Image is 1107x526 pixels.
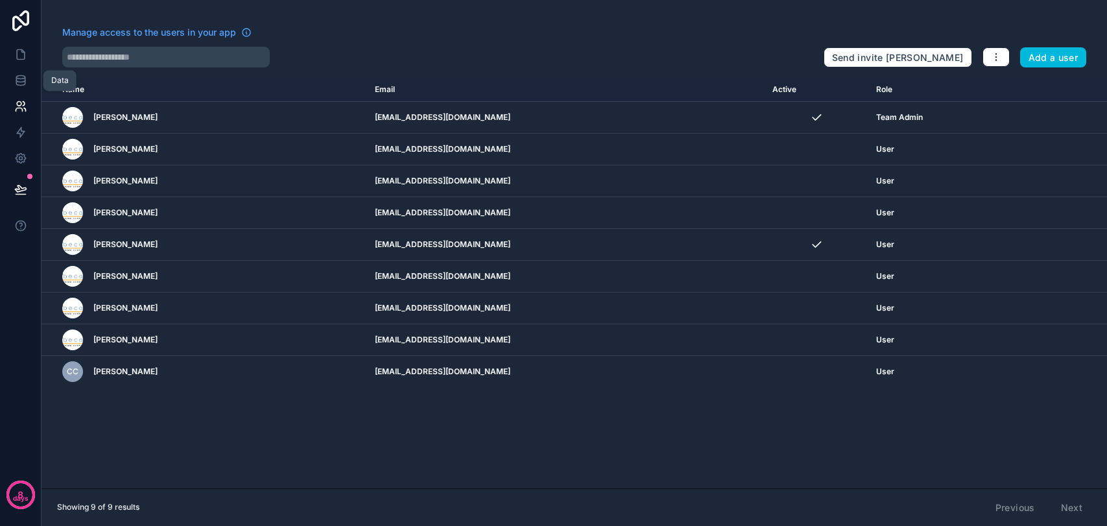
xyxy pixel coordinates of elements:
span: User [876,271,894,281]
span: [PERSON_NAME] [93,335,158,345]
span: Manage access to the users in your app [62,26,236,39]
td: [EMAIL_ADDRESS][DOMAIN_NAME] [367,261,765,293]
th: Active [765,78,868,102]
td: [EMAIL_ADDRESS][DOMAIN_NAME] [367,229,765,261]
th: Role [868,78,1032,102]
div: Data [51,75,69,86]
span: [PERSON_NAME] [93,303,158,313]
td: [EMAIL_ADDRESS][DOMAIN_NAME] [367,134,765,165]
td: [EMAIL_ADDRESS][DOMAIN_NAME] [367,324,765,356]
span: User [876,144,894,154]
div: scrollable content [42,78,1107,488]
span: [PERSON_NAME] [93,239,158,250]
td: [EMAIL_ADDRESS][DOMAIN_NAME] [367,356,765,388]
td: [EMAIL_ADDRESS][DOMAIN_NAME] [367,102,765,134]
span: [PERSON_NAME] [93,176,158,186]
td: [EMAIL_ADDRESS][DOMAIN_NAME] [367,197,765,229]
span: [PERSON_NAME] [93,112,158,123]
th: Name [42,78,367,102]
a: Manage access to the users in your app [62,26,252,39]
span: [PERSON_NAME] [93,144,158,154]
span: User [876,303,894,313]
th: Email [367,78,765,102]
span: [PERSON_NAME] [93,208,158,218]
span: User [876,208,894,218]
span: User [876,239,894,250]
td: [EMAIL_ADDRESS][DOMAIN_NAME] [367,165,765,197]
span: Showing 9 of 9 results [57,502,139,512]
span: User [876,335,894,345]
p: days [13,494,29,504]
span: Team Admin [876,112,923,123]
span: User [876,176,894,186]
span: CC [67,366,78,377]
span: [PERSON_NAME] [93,271,158,281]
button: Add a user [1020,47,1087,68]
span: [PERSON_NAME] [93,366,158,377]
td: [EMAIL_ADDRESS][DOMAIN_NAME] [367,293,765,324]
p: 8 [18,488,23,501]
button: Send invite [PERSON_NAME] [824,47,972,68]
span: User [876,366,894,377]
